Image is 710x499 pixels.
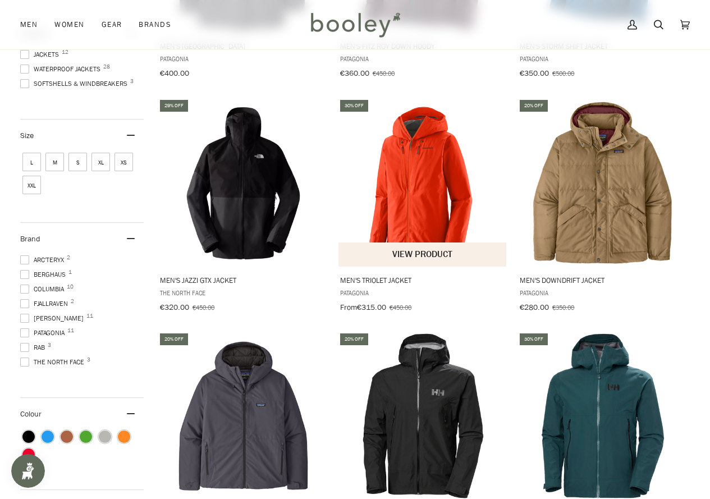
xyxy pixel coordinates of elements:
span: Size: XXL [22,176,41,194]
span: €360.00 [340,68,369,79]
span: Size: S [68,153,87,171]
span: Size: XS [114,153,133,171]
div: 20% off [340,333,368,345]
span: Patagonia [340,288,506,297]
span: Patagonia [520,288,685,297]
span: Patagonia [160,54,326,63]
span: 28 [103,64,110,70]
span: €500.00 [552,68,574,78]
span: 3 [130,79,134,84]
span: €350.00 [552,303,574,312]
span: 3 [87,357,90,363]
span: Colour: Black [22,431,35,443]
span: €350.00 [520,68,549,79]
span: Colour: Red [22,448,35,461]
span: The North Face [160,288,326,297]
span: The North Face [20,357,88,367]
span: Berghaus [20,269,69,280]
span: Size: M [45,153,64,171]
span: Size: L [22,153,41,171]
span: 11 [67,328,74,333]
span: 10 [67,284,74,290]
span: Colour: Orange [118,431,130,443]
span: €450.00 [390,303,411,312]
div: 20% off [520,100,548,112]
span: Waterproof Jackets [20,64,104,74]
span: Brand [20,234,40,244]
span: €450.00 [193,303,214,312]
span: Women [54,19,84,30]
span: Softshells & Windbreakers [20,79,131,89]
span: Gear [102,19,122,30]
iframe: Button to open loyalty program pop-up [11,454,45,488]
span: Arc'teryx [20,255,67,265]
span: Men's Downdrift Jacket [520,275,685,285]
img: The North Face Men's Jazzi Gore-Tex Jacket Asphalt Grey / TNF Black - Booley Galway [159,98,327,267]
div: 29% off [160,100,188,112]
span: Colour: Blue [42,431,54,443]
span: Fjallraven [20,299,71,309]
button: View product [338,242,506,267]
span: Colour: Brown [61,431,73,443]
span: Patagonia [520,54,685,63]
span: Rab [20,342,48,352]
span: Size [20,130,34,141]
span: €315.00 [357,302,386,313]
div: 20% off [160,333,188,345]
span: Jackets [20,49,62,59]
span: Columbia [20,284,67,294]
a: Men's Triolet Jacket [338,98,507,316]
span: 1 [68,269,72,275]
span: Size: XL [91,153,110,171]
span: Patagonia [340,54,506,63]
span: Patagonia [20,328,68,338]
span: 2 [67,255,70,260]
span: Colour: Grey [99,431,111,443]
span: Colour: Green [80,431,92,443]
span: 12 [62,49,68,55]
img: Patagonia Men's Downdrift Jacket Grayling Brown - Booley Galway [519,98,687,267]
span: Men [20,19,38,30]
span: From [340,302,357,313]
span: [PERSON_NAME] [20,313,87,323]
img: Booley [306,8,404,41]
span: Men's Triolet Jacket [340,275,506,285]
a: Men's Jazzi GTX Jacket [158,98,327,316]
span: Brands [139,19,171,30]
span: 3 [48,342,51,348]
span: €320.00 [160,302,189,313]
a: Men's Downdrift Jacket [518,98,687,316]
span: 2 [71,299,74,304]
span: Colour [20,409,50,419]
span: €280.00 [520,302,549,313]
span: 11 [86,313,93,319]
span: Men's Jazzi GTX Jacket [160,275,326,285]
span: €450.00 [373,68,395,78]
div: 30% off [520,333,548,345]
div: 30% off [340,100,368,112]
span: €400.00 [160,68,189,79]
img: Patagonia Men's Triolet Jacket Pollinator Orange - Booley Galway [339,98,507,267]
